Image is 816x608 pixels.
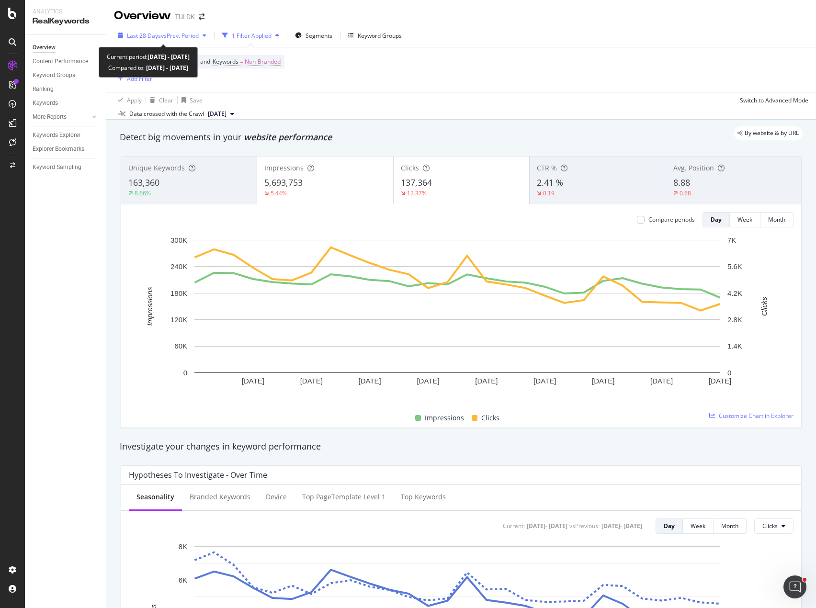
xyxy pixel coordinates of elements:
[127,75,152,83] div: Add Filter
[760,296,768,315] text: Clicks
[291,28,336,43] button: Segments
[503,522,525,530] div: Current:
[199,13,204,20] div: arrow-right-arrow-left
[721,522,738,530] div: Month
[264,177,303,188] span: 5,693,753
[754,518,793,534] button: Clicks
[174,342,187,350] text: 60K
[114,73,152,84] button: Add Filter
[33,70,99,80] a: Keyword Groups
[33,56,99,67] a: Content Performance
[734,126,803,140] div: legacy label
[129,235,786,401] div: A chart.
[170,262,187,270] text: 240K
[208,110,227,118] span: 2025 Aug. 16th
[213,57,238,66] span: Keywords
[783,575,806,598] iframe: Intercom live chat
[302,492,385,502] div: Top pageTemplate Level 1
[218,28,283,43] button: 1 Filter Applied
[204,108,238,120] button: [DATE]
[401,492,446,502] div: Top Keywords
[266,492,287,502] div: Device
[691,522,705,530] div: Week
[33,144,84,154] div: Explorer Bookmarks
[656,518,683,534] button: Day
[127,32,161,40] span: Last 28 Days
[673,177,690,188] span: 8.88
[179,576,187,584] text: 6K
[407,189,427,197] div: 12.37%
[306,32,332,40] span: Segments
[127,96,142,104] div: Apply
[33,70,75,80] div: Keyword Groups
[768,215,785,224] div: Month
[533,377,556,385] text: [DATE]
[648,215,695,224] div: Compare periods
[240,57,243,66] span: =
[727,262,742,270] text: 5.6K
[425,412,464,424] span: Impressions
[114,8,171,24] div: Overview
[242,377,264,385] text: [DATE]
[107,51,190,62] div: Current period:
[709,377,731,385] text: [DATE]
[33,84,54,94] div: Ranking
[33,43,56,53] div: Overview
[170,315,187,324] text: 120K
[33,98,58,108] div: Keywords
[727,289,742,297] text: 4.2K
[543,189,555,197] div: 0.19
[33,56,88,67] div: Content Performance
[736,92,808,108] button: Switch to Advanced Mode
[178,92,203,108] button: Save
[537,163,557,172] span: CTR %
[33,98,99,108] a: Keywords
[481,412,499,424] span: Clicks
[760,212,793,227] button: Month
[161,32,199,40] span: vs Prev. Period
[592,377,614,385] text: [DATE]
[183,369,187,377] text: 0
[714,518,747,534] button: Month
[727,342,742,350] text: 1.4K
[601,522,642,530] div: [DATE] - [DATE]
[727,315,742,324] text: 2.8K
[683,518,714,534] button: Week
[159,96,173,104] div: Clear
[33,16,98,27] div: RealKeywords
[33,84,99,94] a: Ranking
[145,64,188,72] b: [DATE] - [DATE]
[569,522,600,530] div: vs Previous :
[245,55,281,68] span: Non-Branded
[344,28,406,43] button: Keyword Groups
[146,92,173,108] button: Clear
[271,189,287,197] div: 5.44%
[33,162,81,172] div: Keyword Sampling
[179,542,187,550] text: 8K
[33,162,99,172] a: Keyword Sampling
[650,377,673,385] text: [DATE]
[175,12,195,22] div: TUI DK
[33,130,99,140] a: Keywords Explorer
[401,163,419,172] span: Clicks
[170,289,187,297] text: 180K
[537,177,563,188] span: 2.41 %
[146,287,154,326] text: Impressions
[108,62,188,73] div: Compared to:
[120,440,803,453] div: Investigate your changes in keyword performance
[33,8,98,16] div: Analytics
[527,522,567,530] div: [DATE] - [DATE]
[730,212,760,227] button: Week
[128,163,185,172] span: Unique Keywords
[33,43,99,53] a: Overview
[680,189,691,197] div: 0.68
[745,130,799,136] span: By website & by URL
[417,377,439,385] text: [DATE]
[264,163,304,172] span: Impressions
[33,130,80,140] div: Keywords Explorer
[719,412,793,420] span: Customize Chart in Explorer
[401,177,432,188] span: 137,364
[136,492,174,502] div: Seasonality
[200,57,210,66] span: and
[703,212,730,227] button: Day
